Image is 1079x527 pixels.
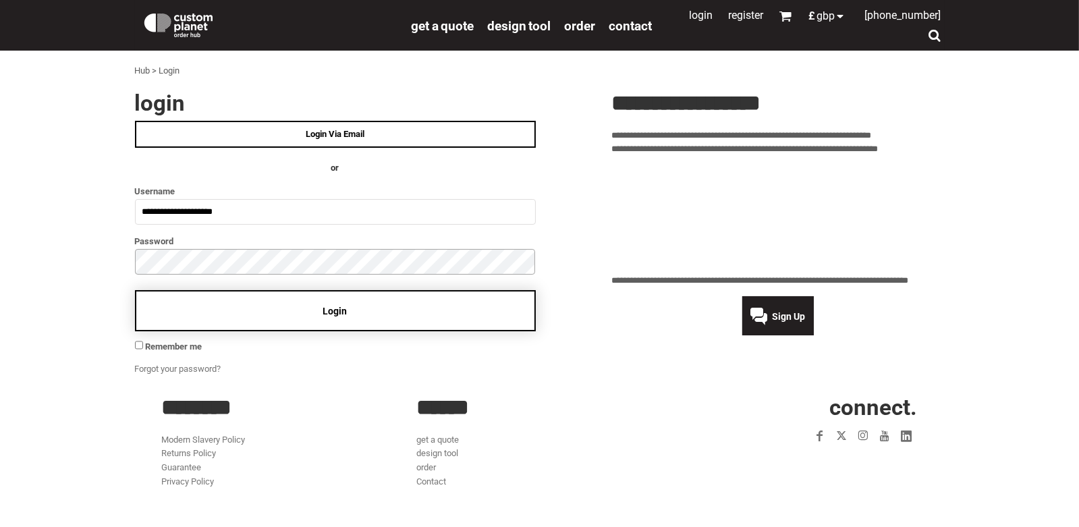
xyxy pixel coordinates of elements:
[142,10,215,37] img: Custom Planet
[412,18,474,34] span: get a quote
[865,9,941,22] span: [PHONE_NUMBER]
[564,18,595,34] span: order
[487,18,551,34] span: design tool
[817,11,835,22] span: GBP
[135,341,144,350] input: Remember me
[162,448,217,458] a: Returns Policy
[609,18,652,33] a: Contact
[135,3,405,44] a: Custom Planet
[135,92,536,114] h2: Login
[153,64,157,78] div: >
[135,161,536,175] h4: OR
[306,129,364,139] span: Login Via Email
[162,462,202,472] a: Guarantee
[731,455,917,471] iframe: Customer reviews powered by Trustpilot
[729,9,764,22] a: Register
[135,184,536,199] label: Username
[135,233,536,249] label: Password
[609,18,652,34] span: Contact
[162,476,215,487] a: Privacy Policy
[773,311,806,322] span: Sign Up
[416,476,446,487] a: Contact
[412,18,474,33] a: get a quote
[416,448,458,458] a: design tool
[162,435,246,445] a: Modern Slavery Policy
[416,462,436,472] a: order
[323,306,348,316] span: Login
[135,65,150,76] a: Hub
[135,121,536,148] a: Login Via Email
[159,64,180,78] div: Login
[145,341,202,352] span: Remember me
[809,11,817,22] span: £
[690,9,713,22] a: Login
[612,165,945,266] iframe: Customer reviews powered by Trustpilot
[564,18,595,33] a: order
[416,435,459,445] a: get a quote
[135,364,221,374] a: Forgot your password?
[487,18,551,33] a: design tool
[671,396,917,418] h2: CONNECT.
